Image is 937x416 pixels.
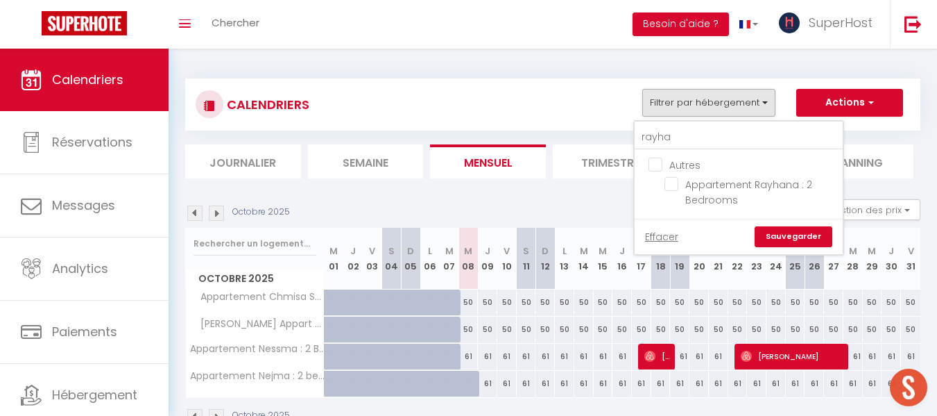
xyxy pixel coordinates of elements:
input: Rechercher un logement... [635,125,843,150]
div: 61 [728,371,748,397]
span: Messages [52,197,115,214]
div: 61 [594,344,613,369]
span: [PERSON_NAME] Appart S+1 [188,317,327,332]
th: 10 [497,228,517,290]
p: Octobre 2025 [232,206,290,219]
div: 61 [478,344,497,369]
button: Actions [796,89,903,117]
div: 50 [728,290,748,315]
th: 11 [517,228,536,290]
abbr: L [697,244,701,258]
div: 50 [709,317,728,342]
div: 50 [497,317,517,342]
abbr: V [908,244,914,258]
abbr: M [464,244,472,258]
abbr: D [542,244,549,258]
span: Appartement Nessma : 2 Bedrooms [188,344,327,354]
div: 50 [594,290,613,315]
div: 50 [594,317,613,342]
div: 61 [786,371,805,397]
div: 50 [670,290,689,315]
th: 03 [363,228,382,290]
div: 50 [843,317,863,342]
div: 61 [535,344,555,369]
th: 14 [574,228,594,290]
div: 50 [882,317,901,342]
div: 50 [863,317,882,342]
div: 61 [689,344,709,369]
th: 13 [555,228,574,290]
th: 19 [670,228,689,290]
div: 50 [786,317,805,342]
abbr: D [407,244,414,258]
abbr: V [638,244,644,258]
div: 50 [459,290,479,315]
span: [PERSON_NAME] [644,343,670,369]
div: 61 [689,371,709,397]
div: 50 [535,317,555,342]
th: 21 [709,228,728,290]
span: Calendriers [52,71,123,88]
abbr: V [369,244,375,258]
abbr: J [754,244,759,258]
a: Sauvegarder [755,226,832,247]
abbr: S [657,244,664,258]
div: 61 [805,371,824,397]
div: 61 [517,371,536,397]
abbr: J [350,244,356,258]
span: Réservations [52,133,132,151]
div: 50 [882,290,901,315]
abbr: J [485,244,490,258]
abbr: J [619,244,625,258]
div: 61 [670,344,689,369]
a: Effacer [645,229,678,244]
div: 50 [901,290,920,315]
div: 61 [632,371,651,397]
div: 50 [497,290,517,315]
div: 50 [555,290,574,315]
div: 61 [574,344,594,369]
div: 61 [594,371,613,397]
div: 50 [747,317,766,342]
div: 61 [901,344,920,369]
div: 61 [843,371,863,397]
th: 22 [728,228,748,290]
th: 18 [651,228,671,290]
img: ... [779,13,800,33]
abbr: V [504,244,510,258]
th: 01 [325,228,344,290]
abbr: M [714,244,723,258]
span: Analytics [52,260,108,277]
abbr: M [580,244,588,258]
abbr: M [329,244,338,258]
abbr: S [792,244,798,258]
li: Planning [798,144,913,178]
abbr: M [599,244,607,258]
span: Appartement Rayhana : 2 Bedrooms [685,178,812,207]
button: Filtrer par hébergement [642,89,775,117]
div: Filtrer par hébergement [633,120,844,256]
th: 05 [401,228,420,290]
div: 61 [824,371,843,397]
div: 61 [863,344,882,369]
th: 06 [420,228,440,290]
div: 50 [766,317,786,342]
th: 12 [535,228,555,290]
span: Appartement Nejma : 2 bedrooms [188,371,327,381]
li: Mensuel [430,144,546,178]
div: 50 [824,290,843,315]
span: Paiements [52,323,117,340]
abbr: M [445,244,454,258]
div: 50 [632,317,651,342]
th: 20 [689,228,709,290]
span: Chercher [212,15,259,30]
div: 50 [459,317,479,342]
img: logout [904,15,922,33]
div: 61 [766,371,786,397]
th: 27 [824,228,843,290]
abbr: D [811,244,818,258]
abbr: V [773,244,779,258]
div: 50 [670,317,689,342]
div: 50 [517,317,536,342]
div: 61 [843,344,863,369]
